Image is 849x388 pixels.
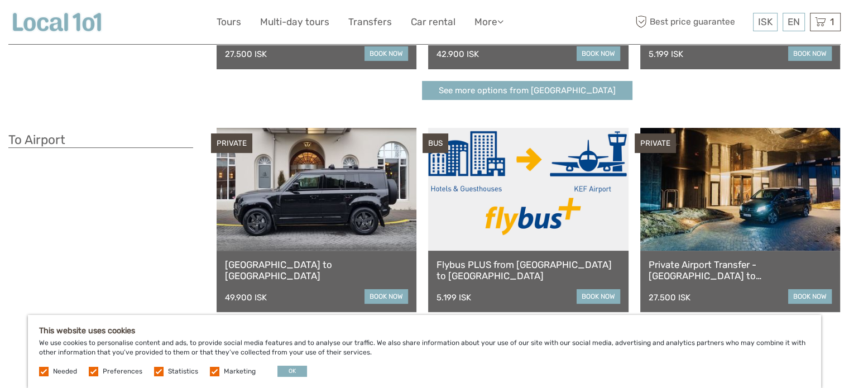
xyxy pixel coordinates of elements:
[632,13,750,31] span: Best price guarantee
[411,14,455,30] a: Car rental
[260,14,329,30] a: Multi-day tours
[364,289,408,304] a: book now
[422,81,632,100] a: See more options from [GEOGRAPHIC_DATA]
[788,46,832,61] a: book now
[103,367,142,376] label: Preferences
[649,49,683,59] div: 5.199 ISK
[758,16,773,27] span: ISK
[39,326,810,336] h5: This website uses cookies
[53,367,77,376] label: Needed
[128,17,142,31] button: Open LiveChat chat widget
[348,14,392,30] a: Transfers
[474,14,503,30] a: More
[168,367,198,376] label: Statistics
[28,315,821,388] div: We use cookies to personalise content and ads, to provide social media features and to analyse ou...
[217,14,241,30] a: Tours
[277,366,307,377] button: OK
[225,293,267,303] div: 49.900 ISK
[437,293,471,303] div: 5.199 ISK
[211,133,252,153] div: PRIVATE
[783,13,805,31] div: EN
[577,289,620,304] a: book now
[8,132,193,148] h3: To Airport
[828,16,836,27] span: 1
[649,293,690,303] div: 27.500 ISK
[437,259,620,282] a: Flybus PLUS from [GEOGRAPHIC_DATA] to [GEOGRAPHIC_DATA]
[8,8,105,36] img: Local 101
[635,133,676,153] div: PRIVATE
[364,46,408,61] a: book now
[788,289,832,304] a: book now
[423,133,448,153] div: BUS
[16,20,126,28] p: We're away right now. Please check back later!
[224,367,256,376] label: Marketing
[225,259,408,282] a: [GEOGRAPHIC_DATA] to [GEOGRAPHIC_DATA]
[649,259,832,282] a: Private Airport Transfer - [GEOGRAPHIC_DATA] to [GEOGRAPHIC_DATA]
[437,49,479,59] div: 42.900 ISK
[225,49,267,59] div: 27.500 ISK
[577,46,620,61] a: book now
